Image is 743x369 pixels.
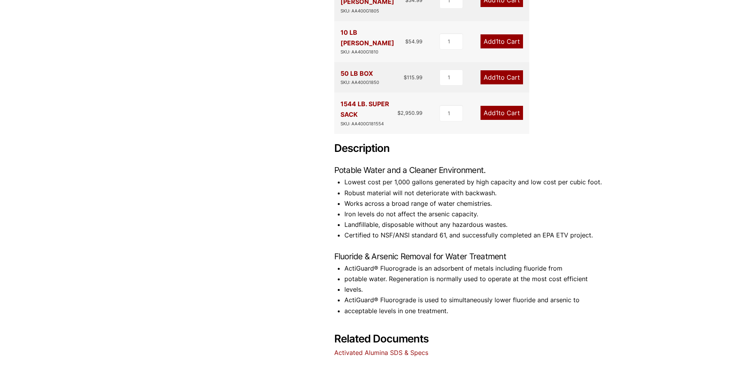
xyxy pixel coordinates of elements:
[344,188,606,198] li: Robust material will not deteriorate with backwash.
[340,7,406,15] div: SKU: AA400G1805
[496,73,498,81] span: 1
[344,295,606,305] li: ActiGuard® Fluorograde is used to simultaneously lower fluoride and arsenic to
[496,37,498,45] span: 1
[334,251,606,262] h3: Fluoride & Arsenic Removal for Water Treatment
[344,219,606,230] li: Landfillable, disposable without any hazardous wastes.
[481,70,523,84] a: Add1to Cart
[405,38,408,45] span: $
[344,177,606,187] li: Lowest cost per 1,000 gallons generated by high capacity and low cost per cubic foot.
[481,106,523,120] a: Add1to Cart
[404,74,407,80] span: $
[397,110,401,116] span: $
[344,306,606,316] li: acceptable levels in one treatment.
[405,38,422,45] bdi: 54.99
[344,284,606,295] li: levels.
[340,68,379,86] div: 50 LB BOX
[334,165,606,175] h3: Potable Water and a Cleaner Environment.
[344,230,606,241] li: Certified to NSF/ANSI standard 61, and successfully completed an EPA ETV project.
[340,120,398,128] div: SKU: AA400G181554
[397,110,422,116] bdi: 2,950.99
[481,34,523,48] a: Add1to Cart
[344,209,606,219] li: Iron levels do not affect the arsenic capacity.
[404,74,422,80] bdi: 115.99
[334,349,428,357] a: Activated Alumina SDS & Specs
[340,27,406,56] div: 10 LB [PERSON_NAME]
[344,198,606,209] li: Works across a broad range of water chemistries.
[340,48,406,56] div: SKU: AA400G1810
[340,79,379,86] div: SKU: AA400G1850
[344,274,606,284] li: potable water. Regeneration is normally used to operate at the most cost efficient
[344,263,606,274] li: ActiGuard® Fluorograde is an adsorbent of metals including fluoride from
[496,109,498,117] span: 1
[340,99,398,127] div: 1544 LB. SUPER SACK
[334,142,606,155] h2: Description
